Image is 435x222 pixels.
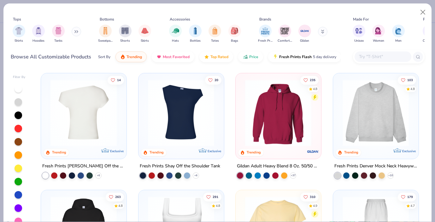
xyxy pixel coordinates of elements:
[353,25,365,43] button: filter button
[273,54,278,59] img: flash.gif
[110,149,124,153] span: Exclusive
[199,51,233,62] button: Top Rated
[209,25,221,43] div: filter for Totes
[410,203,415,208] div: 4.7
[211,39,219,43] span: Totes
[231,27,238,34] img: Bags Image
[242,80,314,146] img: 01756b78-01f6-4cc6-8d8a-3c30c1a0c8ac
[118,203,123,208] div: 4.8
[203,192,221,201] button: Like
[47,80,120,146] img: 89f4990a-e188-452c-92a7-dc547f941a57
[52,25,65,43] div: filter for Tanks
[300,26,309,36] img: Gildan Image
[334,162,417,170] div: Fresh Prints Denver Mock Neck Heavyweight Sweatshirt
[307,145,319,158] img: Gildan logo
[15,27,22,34] img: Shirts Image
[215,78,218,81] span: 20
[398,75,416,84] button: Like
[11,53,91,61] div: Browse All Customizable Products
[100,16,114,22] div: Bottoms
[172,39,179,43] span: Hats
[119,25,132,43] div: filter for Shorts
[278,39,292,43] span: Comfort Colors
[98,54,110,60] div: Sort By
[141,39,149,43] span: Skirts
[310,195,315,198] span: 310
[258,25,273,43] div: filter for Fresh Prints
[108,75,124,84] button: Like
[189,25,202,43] div: filter for Bottles
[115,195,121,198] span: 263
[398,192,416,201] button: Like
[194,173,197,177] span: + 6
[278,25,292,43] div: filter for Comfort Colors
[42,162,125,170] div: Fresh Prints [PERSON_NAME] Off the Shoulder Top
[410,87,415,91] div: 4.8
[402,149,415,153] span: Exclusive
[339,80,412,146] img: f5d85501-0dbb-4ee4-b115-c08fa3845d83
[156,54,162,59] img: most_fav.gif
[190,39,201,43] span: Bottles
[120,39,130,43] span: Shorts
[268,51,341,62] button: Fresh Prints Flash5 day delivery
[298,25,311,43] div: filter for Gildan
[213,195,218,198] span: 291
[354,39,364,43] span: Unisex
[216,203,220,208] div: 4.8
[249,54,258,59] span: Price
[140,162,220,170] div: Fresh Prints Shay Off the Shoulder Tank
[204,54,209,59] img: TopRated.gif
[300,192,319,201] button: Like
[423,16,429,22] div: Fits
[372,25,385,43] button: filter button
[407,195,413,198] span: 179
[189,25,202,43] button: filter button
[375,27,382,34] img: Women Image
[313,203,317,208] div: 4.9
[126,54,142,59] span: Trending
[388,173,393,177] span: + 10
[35,27,42,34] img: Hoodies Image
[98,39,113,43] span: Sweatpants
[298,25,311,43] button: filter button
[313,87,317,91] div: 4.8
[231,39,238,43] span: Bags
[52,25,65,43] button: filter button
[280,26,290,36] img: Comfort Colors Image
[106,192,124,201] button: Like
[353,25,365,43] div: filter for Unisex
[310,78,315,81] span: 235
[15,39,23,43] span: Shirts
[13,75,26,80] div: Filter By
[373,39,384,43] span: Women
[278,25,292,43] button: filter button
[258,39,273,43] span: Fresh Prints
[13,16,21,22] div: Tops
[169,25,182,43] button: filter button
[172,27,179,34] img: Hats Image
[395,39,402,43] span: Men
[205,75,221,84] button: Like
[395,27,402,34] img: Men Image
[54,39,62,43] span: Tanks
[392,25,405,43] button: filter button
[32,25,45,43] button: filter button
[313,53,336,61] span: 5 day delivery
[98,25,113,43] div: filter for Sweatpants
[163,54,190,59] span: Most Favorited
[102,27,109,34] img: Sweatpants Image
[300,75,319,84] button: Like
[417,6,429,18] button: Close
[119,25,132,43] button: filter button
[217,80,290,146] img: af1e0f41-62ea-4e8f-9b2b-c8bb59fc549d
[238,51,263,62] button: Price
[228,25,241,43] div: filter for Bags
[152,51,194,62] button: Most Favorited
[211,27,218,34] img: Totes Image
[279,54,312,59] span: Fresh Prints Flash
[258,25,273,43] button: filter button
[32,25,45,43] div: filter for Hoodies
[138,25,151,43] div: filter for Skirts
[13,25,25,43] button: filter button
[372,25,385,43] div: filter for Women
